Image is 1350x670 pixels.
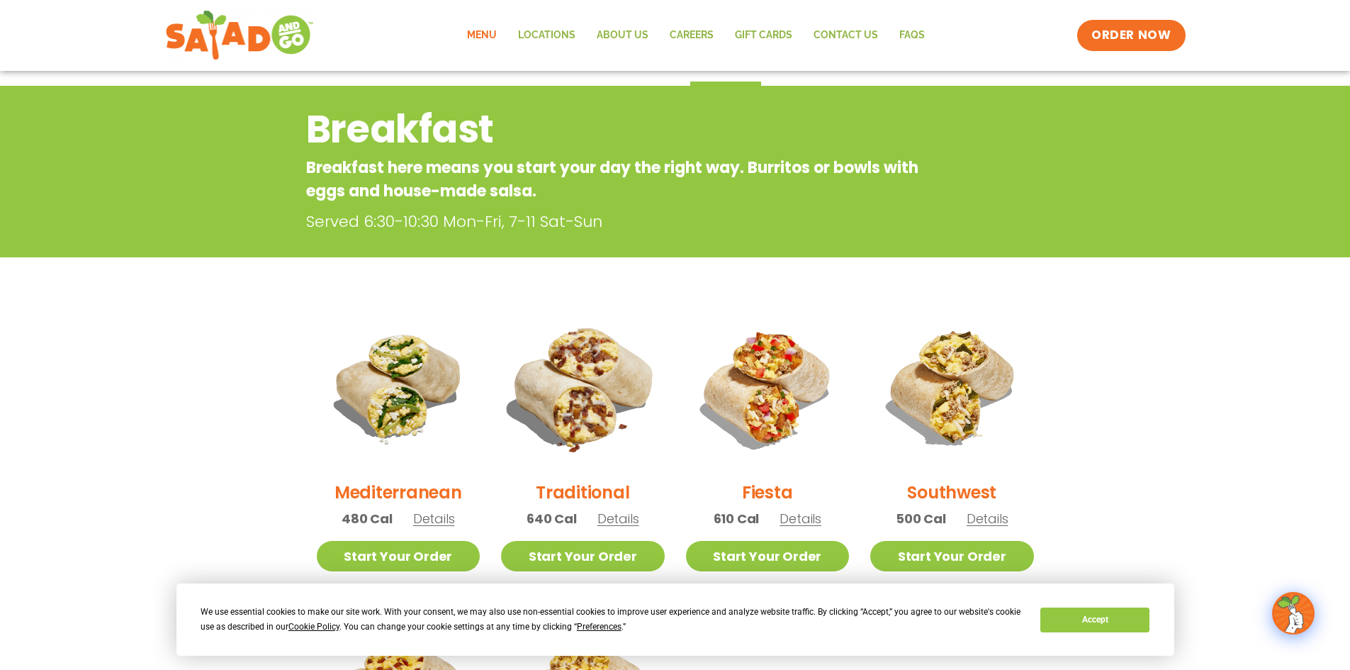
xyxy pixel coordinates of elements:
h2: Fiesta [742,480,793,505]
a: Start Your Order [501,541,665,571]
img: Product photo for Mediterranean Breakfast Burrito [317,306,480,469]
a: Locations [507,19,586,52]
a: Start Your Order [317,541,480,571]
a: Start Your Order [686,541,850,571]
a: Start Your Order [870,541,1034,571]
a: ORDER NOW [1077,20,1185,51]
h2: Traditional [536,480,629,505]
img: new-SAG-logo-768×292 [165,7,315,64]
a: FAQs [889,19,935,52]
a: Contact Us [803,19,889,52]
span: 500 Cal [896,509,946,528]
button: Accept [1040,608,1149,632]
span: ORDER NOW [1091,27,1171,44]
span: 480 Cal [342,509,393,528]
h2: Breakfast [306,101,930,158]
span: 640 Cal [527,509,577,528]
a: About Us [586,19,659,52]
span: Cookie Policy [288,622,339,632]
nav: Menu [456,19,935,52]
div: Cookie Consent Prompt [176,584,1174,656]
a: GIFT CARDS [724,19,803,52]
span: Details [413,510,455,527]
span: Details [597,510,639,527]
div: We use essential cookies to make our site work. With your consent, we may also use non-essential ... [201,605,1023,635]
img: wpChatIcon [1273,593,1313,633]
h2: Mediterranean [334,480,462,505]
img: Product photo for Traditional [487,291,679,484]
p: Breakfast here means you start your day the right way. Burritos or bowls with eggs and house-made... [306,156,930,203]
img: Product photo for Fiesta [686,306,850,469]
span: Details [967,510,1008,527]
a: Careers [659,19,724,52]
span: Preferences [577,622,621,632]
h2: Southwest [907,480,996,505]
img: Product photo for Southwest [870,306,1034,469]
span: 610 Cal [714,509,760,528]
a: Menu [456,19,507,52]
span: Details [780,510,821,527]
p: Served 6:30-10:30 Mon-Fri, 7-11 Sat-Sun [306,210,937,233]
